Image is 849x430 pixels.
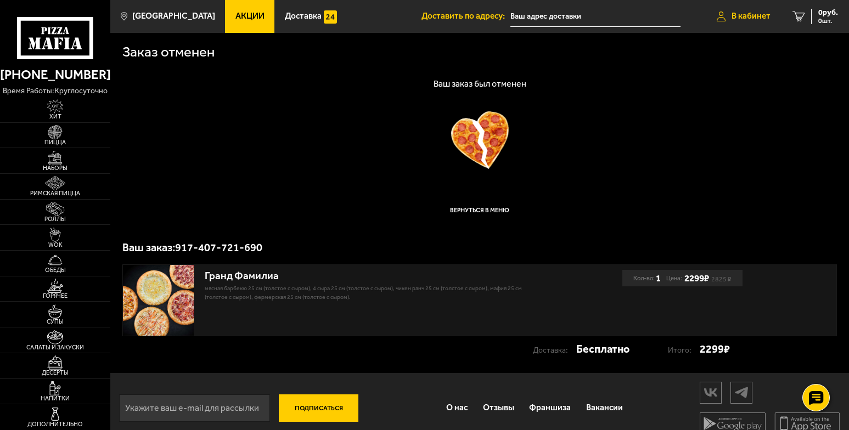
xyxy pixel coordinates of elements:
[700,383,721,402] img: vk
[668,342,700,359] p: Итого:
[122,197,837,224] a: Вернуться в меню
[205,270,539,282] div: Гранд Фамилиа
[279,394,358,422] button: Подписаться
[656,270,661,287] b: 1
[578,393,631,422] a: Вакансии
[205,284,539,302] p: Мясная Барбекю 25 см (толстое с сыром), 4 сыра 25 см (толстое с сыром), Чикен Ранч 25 см (толстое...
[438,393,475,422] a: О нас
[633,270,661,287] div: Кол-во:
[522,393,579,422] a: Франшиза
[122,45,215,59] h1: Заказ отменен
[421,12,510,20] span: Доставить по адресу:
[132,12,215,20] span: [GEOGRAPHIC_DATA]
[818,18,838,24] span: 0 шт.
[576,341,629,358] strong: Бесплатно
[711,277,732,281] s: 2825 ₽
[119,394,270,422] input: Укажите ваш e-mail для рассылки
[684,273,709,284] b: 2299 ₽
[235,12,265,20] span: Акции
[666,270,682,287] span: Цена:
[700,341,730,358] strong: 2299 ₽
[510,7,680,27] input: Ваш адрес доставки
[285,12,322,20] span: Доставка
[533,342,576,359] p: Доставка:
[324,10,337,24] img: 15daf4d41897b9f0e9f617042186c801.svg
[122,242,837,253] p: Ваш заказ: 917-407-721-690
[818,9,838,16] span: 0 руб.
[122,80,837,88] h1: Ваш заказ был отменен
[731,383,752,402] img: tg
[732,12,771,20] span: В кабинет
[475,393,522,422] a: Отзывы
